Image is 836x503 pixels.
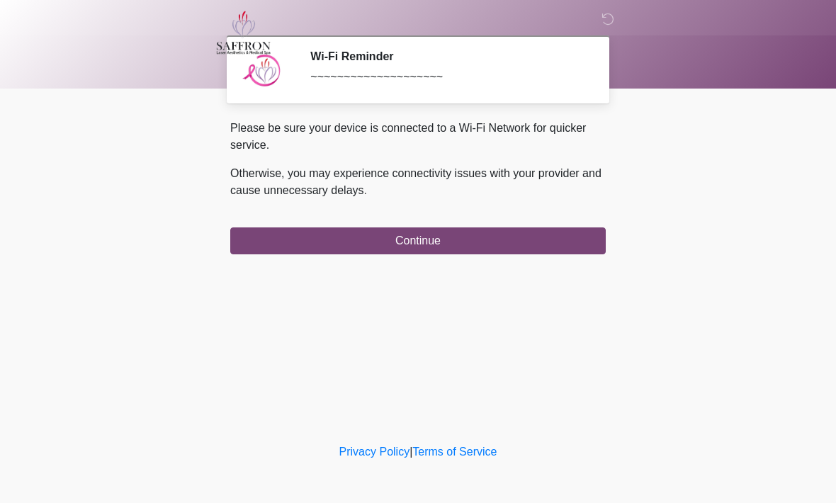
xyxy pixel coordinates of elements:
[230,165,606,199] p: Otherwise, you may experience connectivity issues with your provider and cause unnecessary delays
[310,69,584,86] div: ~~~~~~~~~~~~~~~~~~~~
[241,50,283,92] img: Agent Avatar
[216,11,271,55] img: Saffron Laser Aesthetics and Medical Spa Logo
[339,446,410,458] a: Privacy Policy
[409,446,412,458] a: |
[364,184,367,196] span: .
[230,227,606,254] button: Continue
[230,120,606,154] p: Please be sure your device is connected to a Wi-Fi Network for quicker service.
[412,446,497,458] a: Terms of Service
